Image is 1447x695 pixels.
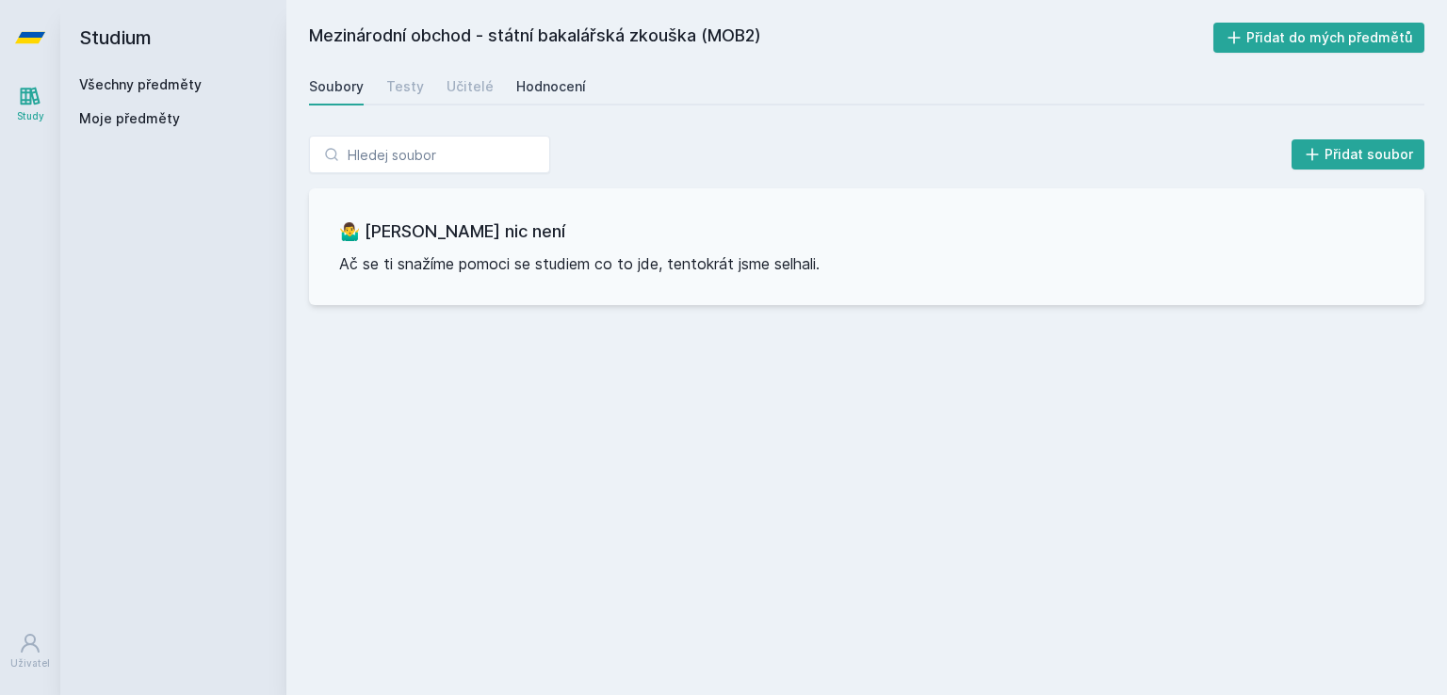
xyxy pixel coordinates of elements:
input: Hledej soubor [309,136,550,173]
div: Učitelé [447,77,494,96]
a: Testy [386,68,424,105]
div: Study [17,109,44,123]
div: Hodnocení [516,77,586,96]
a: Soubory [309,68,364,105]
a: Study [4,75,57,133]
button: Přidat do mých předmětů [1213,23,1425,53]
h2: Mezinárodní obchod - státní bakalářská zkouška (MOB2) [309,23,1213,53]
p: Ač se ti snažíme pomoci se studiem co to jde, tentokrát jsme selhali. [339,252,1394,275]
a: Hodnocení [516,68,586,105]
div: Testy [386,77,424,96]
button: Přidat soubor [1292,139,1425,170]
a: Všechny předměty [79,76,202,92]
span: Moje předměty [79,109,180,128]
div: Soubory [309,77,364,96]
div: Uživatel [10,656,50,671]
h3: 🤷‍♂️ [PERSON_NAME] nic není [339,218,1394,245]
a: Uživatel [4,622,57,680]
a: Učitelé [447,68,494,105]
